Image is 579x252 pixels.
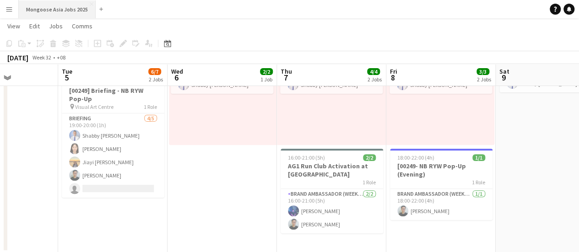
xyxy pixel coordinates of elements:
span: 1 Role [363,179,376,186]
div: 1 Job [260,76,272,83]
span: Week 32 [30,54,53,61]
span: Sat [499,67,509,75]
span: 18:00-22:00 (4h) [397,154,434,161]
span: Wed [171,67,183,75]
span: 5 [60,72,72,83]
a: Comms [68,20,96,32]
app-job-card: 19:00-20:00 (1h)4/5[00249] Briefing - NB RYW Pop-Up Visual Art Centre1 RoleBriefing4/519:00-20:00... [62,73,164,198]
app-card-role: Brand Ambassador (weekday)2/216:00-21:00 (5h)[PERSON_NAME][PERSON_NAME] [281,189,383,233]
app-card-role: Briefing4/519:00-20:00 (1h)Shabby [PERSON_NAME][PERSON_NAME]Jiayi [PERSON_NAME][PERSON_NAME] [62,113,164,198]
div: 2 Jobs [368,76,382,83]
div: 2 Jobs [149,76,163,83]
span: 2/2 [363,154,376,161]
div: +08 [57,54,65,61]
span: Jobs [49,22,63,30]
div: 2 Jobs [477,76,491,83]
span: 3/3 [476,68,489,75]
h3: AG1 Run Club Activation at [GEOGRAPHIC_DATA] [281,162,383,178]
span: Edit [29,22,40,30]
app-card-role: Brand Ambassador (weekday)1/118:00-22:00 (4h)[PERSON_NAME] [390,189,492,220]
span: Fri [390,67,397,75]
span: 1/1 [472,154,485,161]
a: Edit [26,20,43,32]
span: 16:00-21:00 (5h) [288,154,325,161]
app-job-card: 16:00-21:00 (5h)2/2AG1 Run Club Activation at [GEOGRAPHIC_DATA]1 RoleBrand Ambassador (weekday)2/... [281,149,383,233]
span: 8 [389,72,397,83]
app-job-card: 18:00-22:00 (4h)1/1[00249- NB RYW Pop-Up (Evening)1 RoleBrand Ambassador (weekday)1/118:00-22:00 ... [390,149,492,220]
h3: [00249- NB RYW Pop-Up (Evening) [390,162,492,178]
span: 6 [170,72,183,83]
span: 2/2 [260,68,273,75]
span: Thu [281,67,292,75]
span: 1 Role [144,103,157,110]
span: 6/7 [148,68,161,75]
span: View [7,22,20,30]
span: Visual Art Centre [75,103,114,110]
span: Tue [62,67,72,75]
span: 1 Role [472,179,485,186]
h3: [00249] Briefing - NB RYW Pop-Up [62,86,164,103]
a: View [4,20,24,32]
span: 9 [498,72,509,83]
button: Mongoose Asia Jobs 2025 [19,0,96,18]
a: Jobs [45,20,66,32]
span: 4/4 [367,68,380,75]
span: Comms [72,22,92,30]
div: [DATE] [7,53,28,62]
span: 7 [279,72,292,83]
